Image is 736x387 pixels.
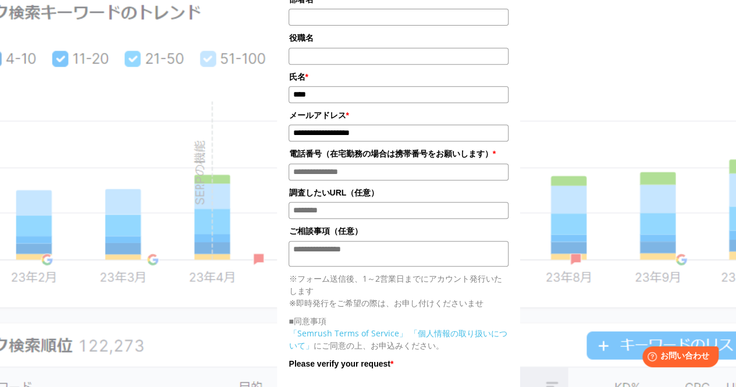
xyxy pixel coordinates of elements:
label: 役職名 [289,31,508,44]
label: 調査したいURL（任意） [289,186,508,199]
a: 「Semrush Terms of Service」 [289,328,407,339]
label: Please verify your request [289,357,508,370]
label: 電話番号（在宅勤務の場合は携帯番号をお願いします） [289,147,508,160]
iframe: Help widget launcher [632,342,723,374]
label: ご相談事項（任意） [289,225,508,237]
label: 氏名 [289,70,508,83]
p: ※フォーム送信後、1～2営業日までにアカウント発行いたします ※即時発行をご希望の際は、お申し付けくださいませ [289,272,508,309]
label: メールアドレス [289,109,508,122]
p: ■同意事項 [289,315,508,327]
p: にご同意の上、お申込みください。 [289,327,508,352]
a: 「個人情報の取り扱いについて」 [289,328,507,351]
